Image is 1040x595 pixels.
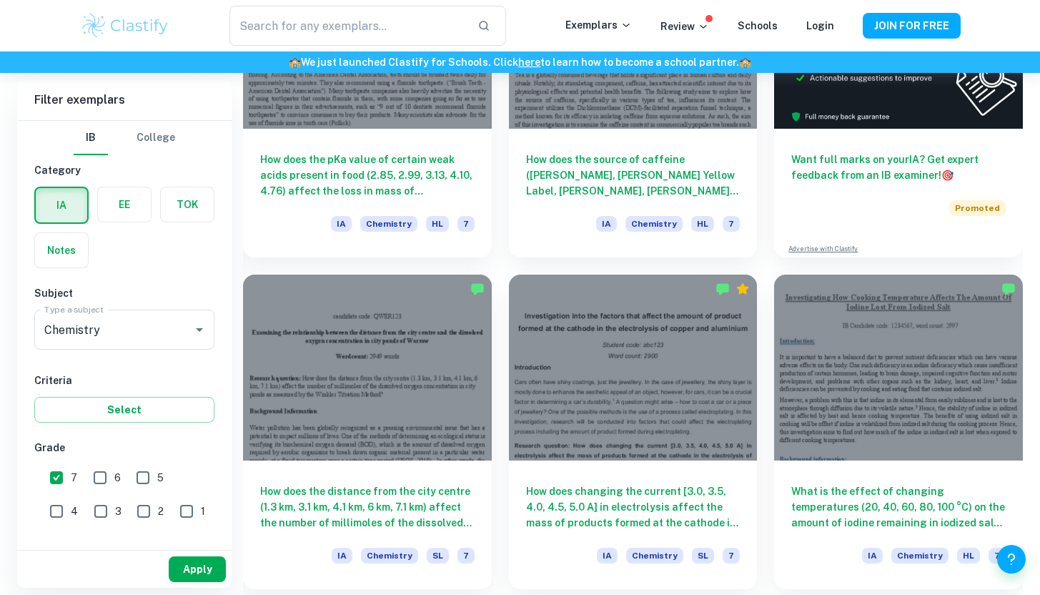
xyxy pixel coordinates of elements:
span: 7 [723,216,740,232]
h6: How does changing the current [3.0, 3.5, 4.0, 4.5, 5.0 A] in electrolysis affect the mass of prod... [526,483,741,531]
a: How does changing the current [3.0, 3.5, 4.0, 4.5, 5.0 A] in electrolysis affect the mass of prod... [509,275,758,590]
span: 4 [71,503,78,519]
img: Marked [470,282,485,296]
h6: What is the effect of changing temperatures (20, 40, 60, 80, 100 °C) on the amount of iodine rema... [791,483,1006,531]
span: IA [597,548,618,564]
button: TOK [161,187,214,222]
span: 🏫 [289,56,301,68]
h6: How does the source of caffeine ([PERSON_NAME], [PERSON_NAME] Yellow Label, [PERSON_NAME], [PERSO... [526,152,741,199]
button: Notes [35,233,88,267]
h6: Criteria [34,373,214,388]
div: Premium [736,282,750,296]
a: here [518,56,540,68]
button: College [137,121,175,155]
span: Chemistry [625,216,683,232]
img: Marked [1001,282,1016,296]
span: HL [957,548,980,564]
button: IB [74,121,108,155]
span: 7 [71,470,77,486]
button: EE [98,187,151,222]
span: Promoted [949,200,1006,216]
span: 🎯 [941,169,954,181]
span: 3 [115,503,122,519]
h6: Category [34,162,214,178]
button: Help and Feedback [997,545,1026,574]
span: IA [596,216,617,232]
span: IA [862,548,883,564]
h6: Level [34,543,214,559]
h6: Grade [34,440,214,456]
h6: How does the pKa value of certain weak acids present in food (2.85, 2.99, 3.13, 4.10, 4.76) affec... [260,152,475,199]
button: Open [189,320,209,340]
div: Filter type choice [74,121,175,155]
span: Chemistry [626,548,683,564]
h6: We just launched Clastify for Schools. Click to learn how to become a school partner. [3,54,1037,70]
label: Type a subject [44,303,104,315]
a: What is the effect of changing temperatures (20, 40, 60, 80, 100 °C) on the amount of iodine rema... [774,275,1023,590]
img: Marked [715,282,730,296]
span: HL [426,216,449,232]
span: 7 [457,216,475,232]
span: Chemistry [891,548,949,564]
span: 🏫 [739,56,751,68]
a: Schools [738,20,778,31]
p: Review [660,19,709,34]
a: Advertise with Clastify [788,244,858,254]
h6: Filter exemplars [17,80,232,120]
span: 7 [723,548,740,564]
span: IA [331,216,352,232]
button: IA [36,188,87,222]
span: 2 [158,503,164,519]
a: How does the distance from the city centre (1.3 km, 3.1 km, 4.1 km, 6 km, 7.1 km) affect the numb... [243,275,492,590]
input: Search for any exemplars... [229,6,465,46]
span: Chemistry [361,548,418,564]
span: HL [691,216,714,232]
h6: Want full marks on your IA ? Get expert feedback from an IB examiner! [791,152,1006,183]
span: 7 [457,548,475,564]
p: Exemplars [565,17,632,33]
span: 5 [157,470,164,486]
span: SL [427,548,449,564]
button: JOIN FOR FREE [863,13,961,39]
h6: How does the distance from the city centre (1.3 km, 3.1 km, 4.1 km, 6 km, 7.1 km) affect the numb... [260,483,475,531]
button: Select [34,397,214,423]
span: Chemistry [360,216,417,232]
span: 1 [201,503,205,519]
span: 7 [989,548,1006,564]
span: IA [332,548,352,564]
span: SL [692,548,714,564]
a: Login [806,20,834,31]
span: 6 [114,470,121,486]
h6: Subject [34,285,214,301]
img: Clastify logo [80,11,171,40]
button: Apply [169,556,226,582]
